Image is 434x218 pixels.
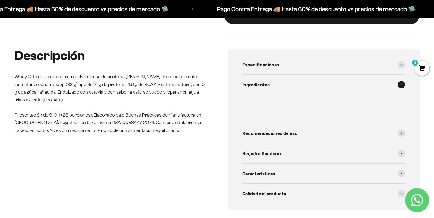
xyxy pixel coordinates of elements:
span: Calidad del producto [242,190,286,197]
summary: Ingredientes [242,75,405,95]
h2: Descripción [14,49,206,63]
summary: Recomendaciones de uso [242,123,405,143]
p: Presentación de 910 g (28 porciones). Elaborado bajo Buenas Prácticas de Manufactura en [GEOGRAPH... [14,111,206,134]
span: Ingredientes [242,81,270,88]
p: Whey Café es un alimento en polvo a base de proteína [PERSON_NAME] de leche con café instantáneo.... [14,73,206,104]
span: Recomendaciones de uso [242,129,297,137]
summary: Especificaciones [242,55,405,75]
p: Pago Contra Entrega 🚚 Hasta 60% de descuento vs precios de mercado 🛸 [107,4,305,14]
span: Especificaciones [242,61,279,69]
summary: Calidad del producto [242,184,405,204]
a: 2 [414,66,429,72]
summary: Características [242,164,405,184]
span: Registro Sanitario [242,149,281,157]
summary: Registro Sanitario [242,143,405,163]
span: Características [242,170,275,178]
mark: 2 [411,59,419,66]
